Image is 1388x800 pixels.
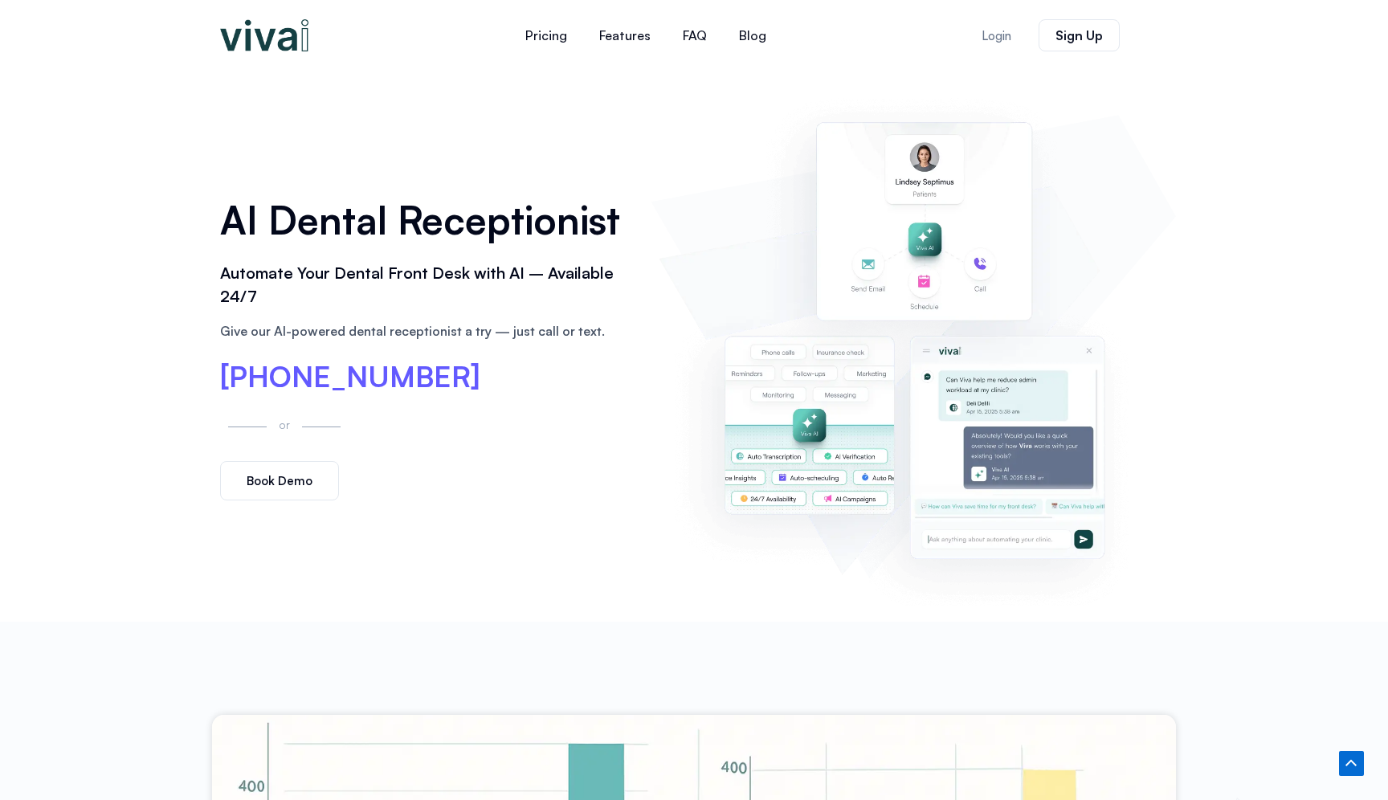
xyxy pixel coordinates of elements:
[220,321,635,341] p: Give our AI-powered dental receptionist a try — just call or text.
[220,262,635,308] h2: Automate Your Dental Front Desk with AI – Available 24/7
[962,20,1031,51] a: Login
[1055,29,1103,42] span: Sign Up
[413,16,879,55] nav: Menu
[667,16,723,55] a: FAQ
[659,87,1168,606] img: AI dental receptionist dashboard – virtual receptionist dental office
[275,415,294,434] p: or
[247,475,312,487] span: Book Demo
[509,16,583,55] a: Pricing
[723,16,782,55] a: Blog
[220,362,480,391] a: [PHONE_NUMBER]
[583,16,667,55] a: Features
[982,30,1011,42] span: Login
[220,461,339,500] a: Book Demo
[1039,19,1120,51] a: Sign Up
[220,192,635,248] h1: AI Dental Receptionist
